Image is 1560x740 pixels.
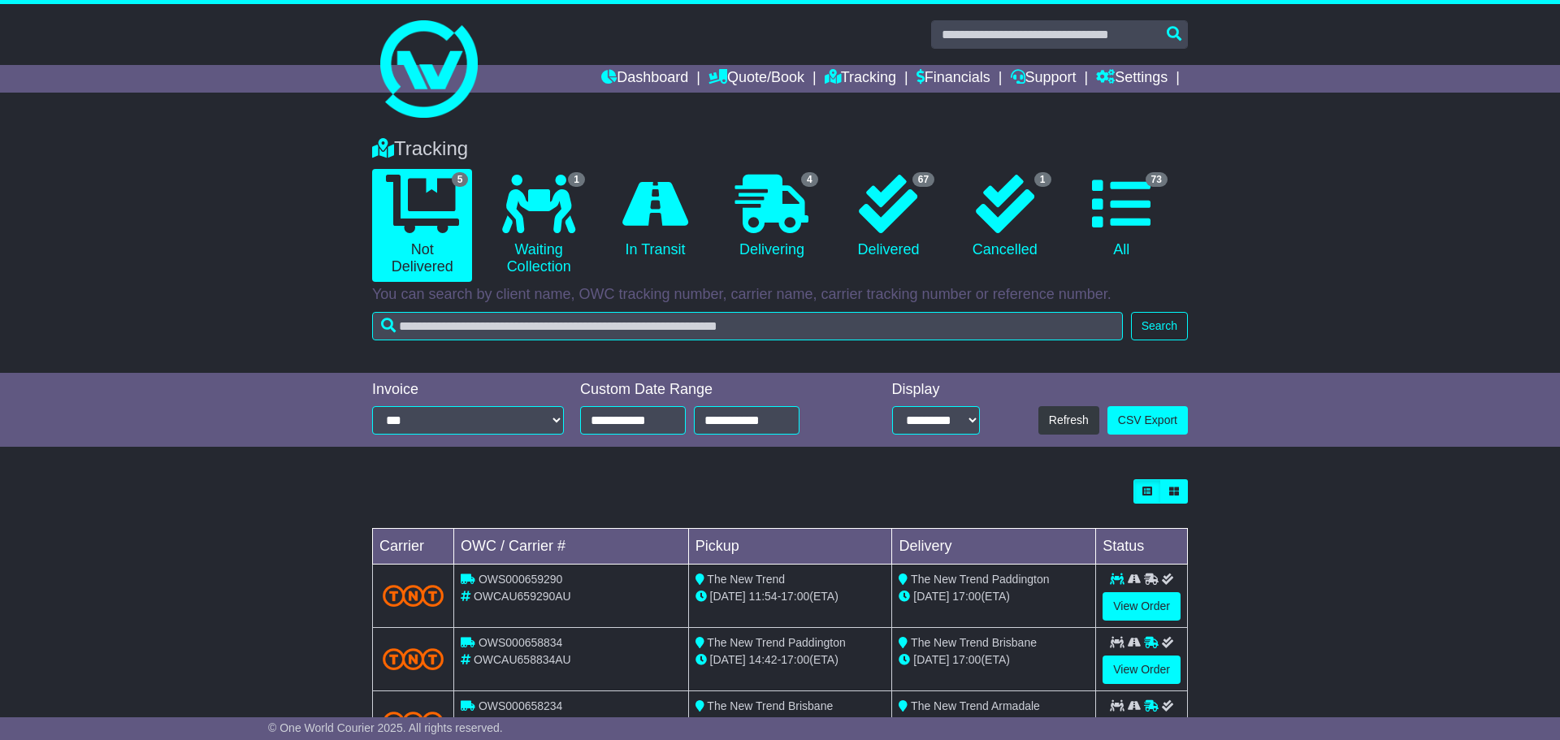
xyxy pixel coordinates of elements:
div: - (ETA) [695,588,886,605]
span: OWCAU658834AU [474,653,571,666]
div: Tracking [364,137,1196,161]
span: [DATE] [913,653,949,666]
div: (ETA) [899,715,1089,732]
span: 5 [452,172,469,187]
span: OWS000659290 [479,573,563,586]
span: The New Trend Brisbane [911,636,1037,649]
div: Invoice [372,381,564,399]
td: Status [1096,529,1188,565]
span: The New Trend Paddington [707,636,845,649]
a: In Transit [605,169,705,265]
a: Settings [1096,65,1168,93]
span: 1 [568,172,585,187]
div: Custom Date Range [580,381,841,399]
a: Dashboard [601,65,688,93]
span: The New Trend [707,573,785,586]
a: 73 All [1072,169,1172,265]
a: 5 Not Delivered [372,169,472,282]
span: [DATE] [710,653,746,666]
a: Tracking [825,65,896,93]
a: 67 Delivered [838,169,938,265]
img: TNT_Domestic.png [383,648,444,670]
span: The New Trend Paddington [911,573,1049,586]
a: 1 Cancelled [955,169,1055,265]
span: 67 [912,172,934,187]
span: [DATE] [913,590,949,603]
span: 73 [1146,172,1168,187]
span: 17:00 [952,653,981,666]
img: TNT_Domestic.png [383,585,444,607]
span: The New Trend Brisbane [707,699,833,712]
span: 14:42 [749,653,778,666]
div: (ETA) [899,588,1089,605]
img: TNT_Domestic.png [383,712,444,734]
span: 4 [801,172,818,187]
div: (ETA) [899,651,1089,669]
span: The New Trend Armadale [911,699,1040,712]
a: 4 Delivering [721,169,821,265]
span: 11:54 [749,590,778,603]
div: Display [892,381,980,399]
span: OWS000658834 [479,636,563,649]
span: OWCAU659290AU [474,590,571,603]
span: 17:00 [781,590,809,603]
a: Financials [916,65,990,93]
a: View Order [1103,656,1181,684]
span: 17:00 [781,653,809,666]
td: Carrier [373,529,454,565]
span: © One World Courier 2025. All rights reserved. [268,721,503,734]
td: Delivery [892,529,1096,565]
a: 1 Waiting Collection [488,169,588,282]
div: - (ETA) [695,715,886,732]
a: Support [1011,65,1077,93]
span: 1 [1034,172,1051,187]
a: CSV Export [1107,406,1188,435]
div: - (ETA) [695,651,886,669]
td: OWC / Carrier # [454,529,689,565]
p: You can search by client name, OWC tracking number, carrier name, carrier tracking number or refe... [372,286,1188,304]
td: Pickup [688,529,892,565]
span: OWS000658234 [479,699,563,712]
a: Quote/Book [708,65,804,93]
button: Search [1131,312,1188,340]
a: View Order [1103,592,1181,621]
button: Refresh [1038,406,1099,435]
span: [DATE] [710,590,746,603]
span: 17:00 [952,590,981,603]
